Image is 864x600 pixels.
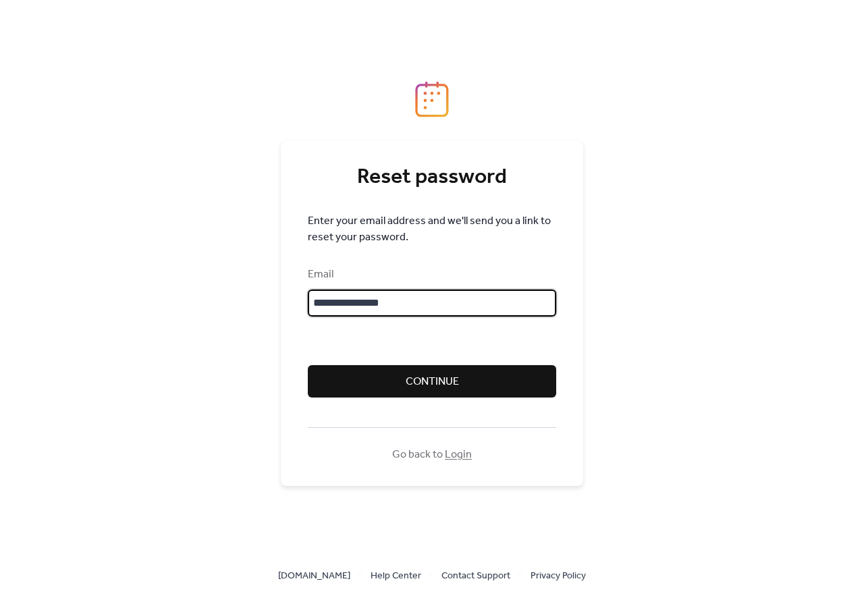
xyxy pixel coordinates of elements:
[441,567,510,584] a: Contact Support
[308,290,556,317] input: Open Keeper Popup
[308,365,556,398] button: Continue
[392,447,472,463] span: Go back to
[406,374,459,390] span: Continue
[308,267,553,283] div: Email
[278,567,350,584] a: [DOMAIN_NAME]
[531,567,586,584] a: Privacy Policy
[371,567,421,584] a: Help Center
[535,295,551,311] keeper-lock: Open Keeper Popup
[415,81,449,117] img: logo
[308,213,556,246] span: Enter your email address and we'll send you a link to reset your password.
[308,164,556,191] div: Reset password
[445,444,472,465] a: Login
[441,568,510,584] span: Contact Support
[371,568,421,584] span: Help Center
[531,568,586,584] span: Privacy Policy
[278,568,350,584] span: [DOMAIN_NAME]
